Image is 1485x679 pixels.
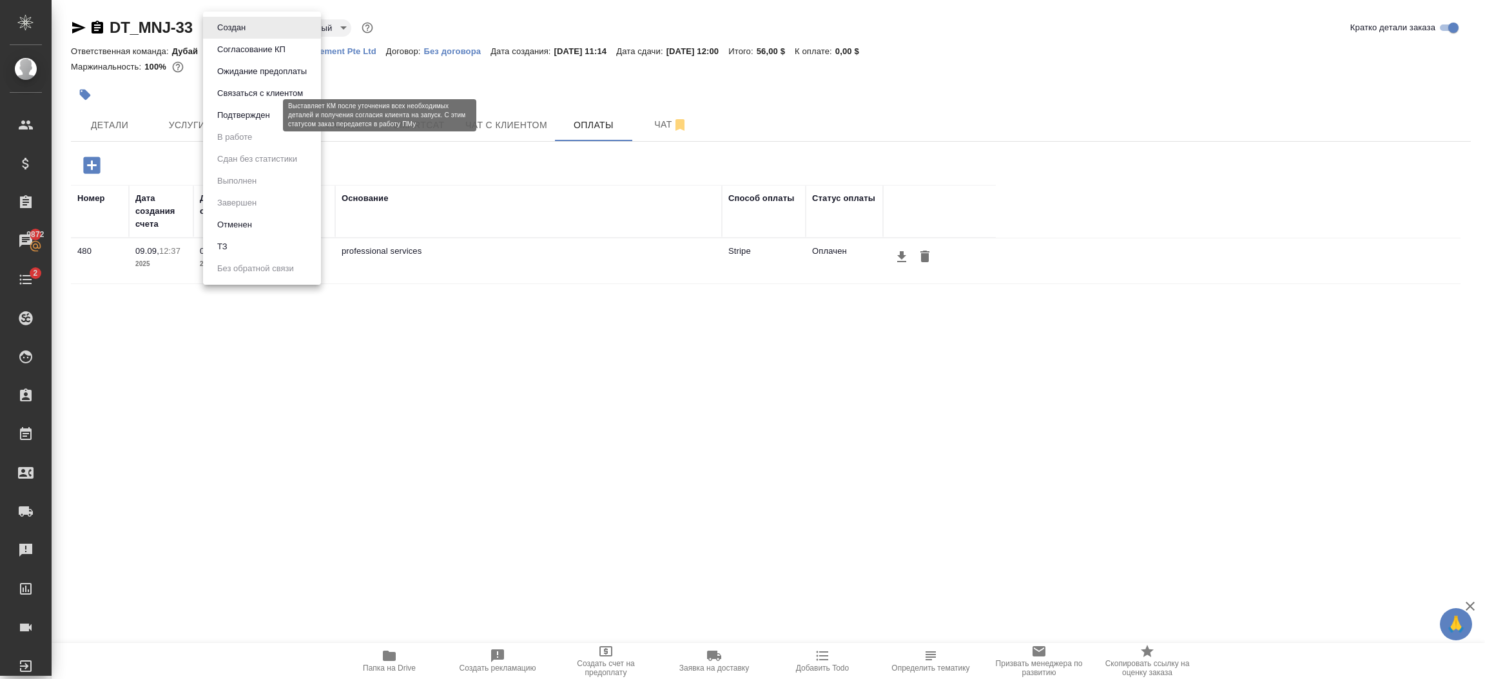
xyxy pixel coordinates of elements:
[213,152,301,166] button: Сдан без статистики
[213,262,298,276] button: Без обратной связи
[213,218,256,232] button: Отменен
[213,240,231,254] button: ТЗ
[213,196,260,210] button: Завершен
[213,21,249,35] button: Создан
[213,108,274,122] button: Подтвержден
[213,43,289,57] button: Согласование КП
[213,86,307,100] button: Связаться с клиентом
[213,130,256,144] button: В работе
[213,174,260,188] button: Выполнен
[213,64,311,79] button: Ожидание предоплаты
